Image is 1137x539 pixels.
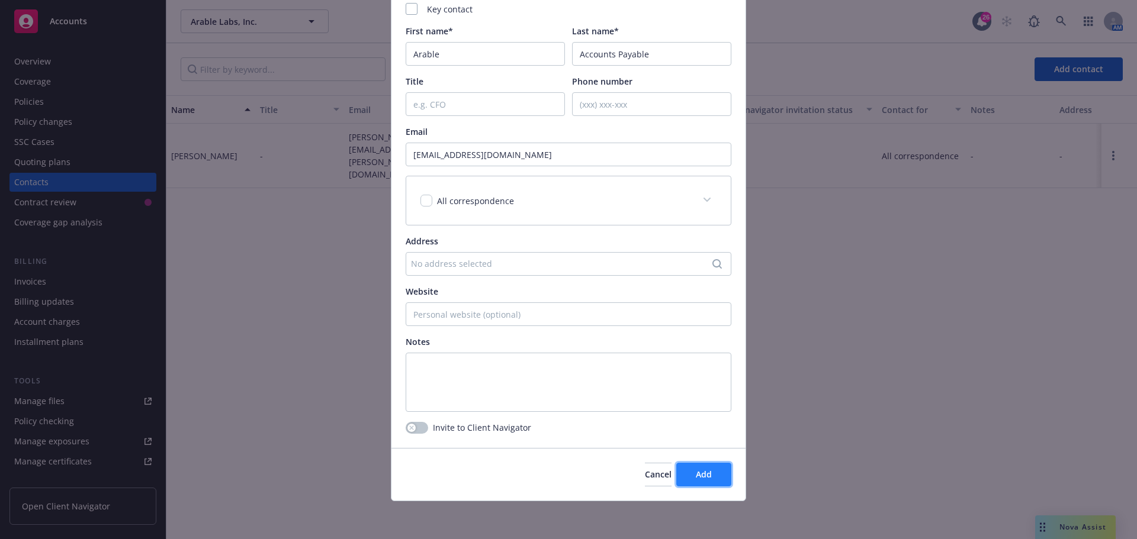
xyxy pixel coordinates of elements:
[712,259,722,269] svg: Search
[406,126,428,137] span: Email
[406,143,731,166] input: example@email.com
[411,257,714,270] div: No address selected
[406,25,453,37] span: First name*
[406,286,438,297] span: Website
[406,336,430,347] span: Notes
[572,76,632,87] span: Phone number
[645,463,672,486] button: Cancel
[406,176,731,225] div: All correspondence
[406,302,731,326] input: Personal website (optional)
[406,92,565,116] input: e.g. CFO
[406,235,438,247] span: Address
[433,421,531,434] span: Invite to Client Navigator
[406,42,565,66] input: First Name
[406,252,731,276] button: No address selected
[572,92,731,116] input: (xxx) xxx-xxx
[696,469,712,480] span: Add
[676,463,731,486] button: Add
[406,3,731,15] div: Key contact
[437,195,514,206] span: All correspondence
[572,42,731,66] input: Last Name
[645,469,672,480] span: Cancel
[406,76,423,87] span: Title
[572,25,619,37] span: Last name*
